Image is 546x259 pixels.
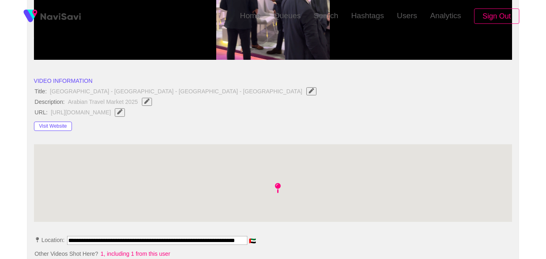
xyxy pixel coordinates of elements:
button: Edit Field [306,87,316,95]
span: Title: [34,88,48,95]
span: [URL][DOMAIN_NAME] [50,107,130,117]
span: Location: [34,237,65,243]
button: Sign Out [474,8,519,24]
img: fireSpot [40,12,81,20]
a: Visit Website [34,122,72,129]
span: [GEOGRAPHIC_DATA] - [GEOGRAPHIC_DATA] - [GEOGRAPHIC_DATA] - [GEOGRAPHIC_DATA] [49,86,321,96]
span: Description: [34,99,65,105]
span: Edit Field [116,109,123,114]
img: fireSpot [20,6,40,26]
button: Edit Field [142,98,152,106]
span: Other Videos Shot Here? [34,251,99,257]
span: Edit Field [143,99,150,104]
span: URL: [34,109,48,116]
button: Visit Website [34,122,72,131]
span: Arabian Travel Market 2025 [67,97,157,107]
span: 1, including 1 from this user [100,251,171,257]
button: Edit Field [115,108,125,116]
li: VIDEO INFORMATION [34,76,512,86]
span: Edit Field [308,88,315,93]
span: 🇦🇪 [248,238,257,244]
